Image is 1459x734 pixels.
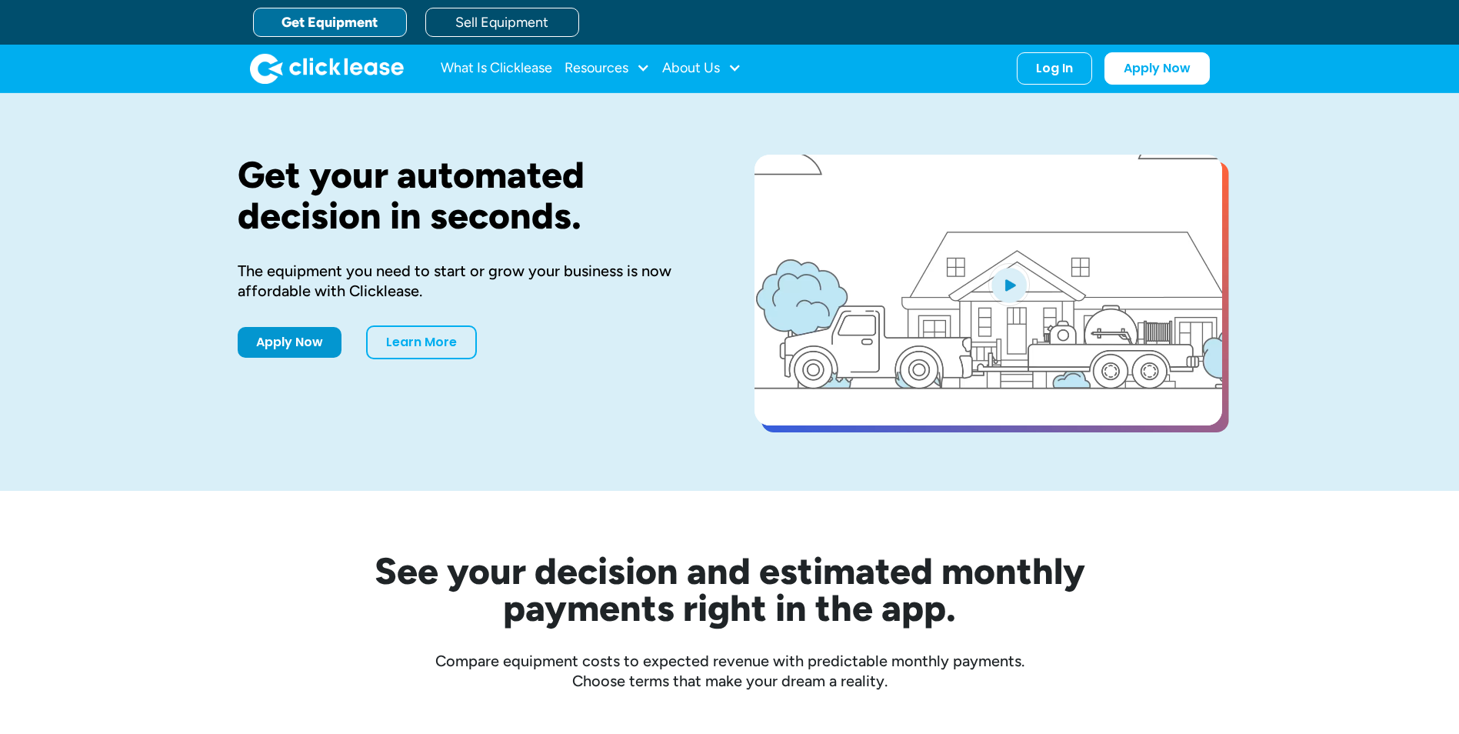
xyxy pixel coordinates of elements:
[1104,52,1210,85] a: Apply Now
[441,53,552,84] a: What Is Clicklease
[250,53,404,84] img: Clicklease logo
[1036,61,1073,76] div: Log In
[253,8,407,37] a: Get Equipment
[425,8,579,37] a: Sell Equipment
[988,263,1030,306] img: Blue play button logo on a light blue circular background
[754,155,1222,425] a: open lightbox
[238,261,705,301] div: The equipment you need to start or grow your business is now affordable with Clicklease.
[238,155,705,236] h1: Get your automated decision in seconds.
[250,53,404,84] a: home
[238,327,341,358] a: Apply Now
[662,53,741,84] div: About Us
[366,325,477,359] a: Learn More
[299,552,1161,626] h2: See your decision and estimated monthly payments right in the app.
[238,651,1222,691] div: Compare equipment costs to expected revenue with predictable monthly payments. Choose terms that ...
[565,53,650,84] div: Resources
